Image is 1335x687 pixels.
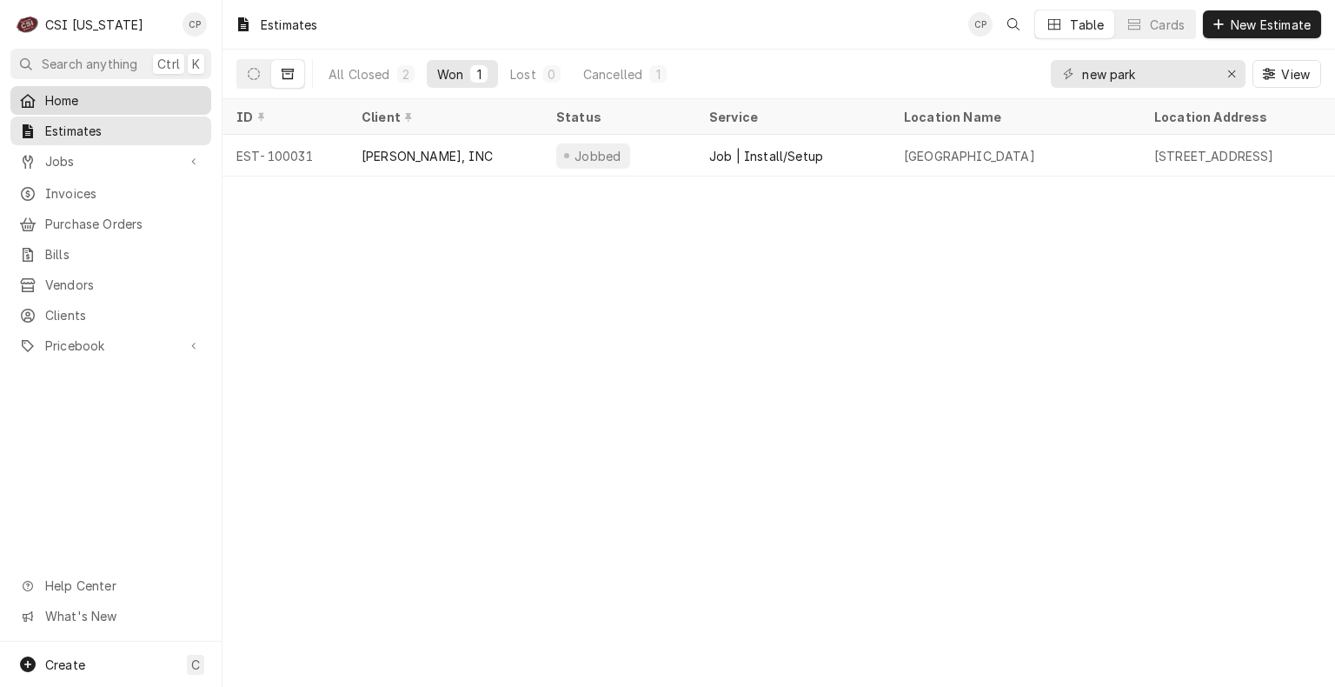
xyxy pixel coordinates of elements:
div: ID [236,108,330,126]
input: Keyword search [1082,60,1212,88]
div: CSI Kentucky's Avatar [16,12,40,37]
span: K [192,55,200,73]
div: Client [362,108,525,126]
span: New Estimate [1227,16,1314,34]
span: Bills [45,245,203,263]
div: CP [183,12,207,37]
span: Estimates [45,122,203,140]
span: View [1278,65,1313,83]
a: Go to Jobs [10,147,211,176]
div: 0 [547,65,557,83]
div: CSI [US_STATE] [45,16,143,34]
a: Home [10,86,211,115]
span: Pricebook [45,337,176,355]
a: Purchase Orders [10,210,211,238]
div: Craig Pierce's Avatar [183,12,207,37]
span: Clients [45,306,203,324]
div: [PERSON_NAME], INC [362,147,493,165]
span: What's New [45,607,201,625]
div: Status [556,108,678,126]
div: 1 [474,65,484,83]
a: Go to Pricebook [10,331,211,360]
div: Jobbed [572,147,623,165]
div: Craig Pierce's Avatar [968,12,993,37]
button: Erase input [1218,60,1245,88]
div: Table [1070,16,1104,34]
div: All Closed [329,65,390,83]
span: Create [45,657,85,672]
span: Search anything [42,55,137,73]
div: C [16,12,40,37]
span: Help Center [45,577,201,595]
a: Clients [10,301,211,330]
button: New Estimate [1203,10,1321,38]
span: Jobs [45,152,176,170]
button: Search anythingCtrlK [10,49,211,79]
span: Ctrl [157,55,180,73]
button: Open search [1000,10,1027,38]
a: Bills [10,240,211,269]
button: View [1252,60,1321,88]
span: C [191,656,200,674]
span: Home [45,91,203,110]
div: Cancelled [583,65,642,83]
div: Won [437,65,463,83]
div: Cards [1150,16,1185,34]
span: Invoices [45,184,203,203]
div: Location Name [904,108,1123,126]
a: Vendors [10,270,211,299]
a: Estimates [10,117,211,145]
div: [GEOGRAPHIC_DATA] [904,147,1035,165]
span: Purchase Orders [45,215,203,233]
a: Invoices [10,179,211,208]
div: 2 [401,65,411,83]
div: 1 [653,65,663,83]
div: EST-100031 [222,135,348,177]
span: Vendors [45,276,203,294]
div: Lost [510,65,536,83]
a: Go to Help Center [10,571,211,600]
div: Service [709,108,873,126]
div: Job | Install/Setup [709,147,823,165]
a: Go to What's New [10,602,211,630]
div: [STREET_ADDRESS] [1154,147,1274,165]
div: CP [968,12,993,37]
